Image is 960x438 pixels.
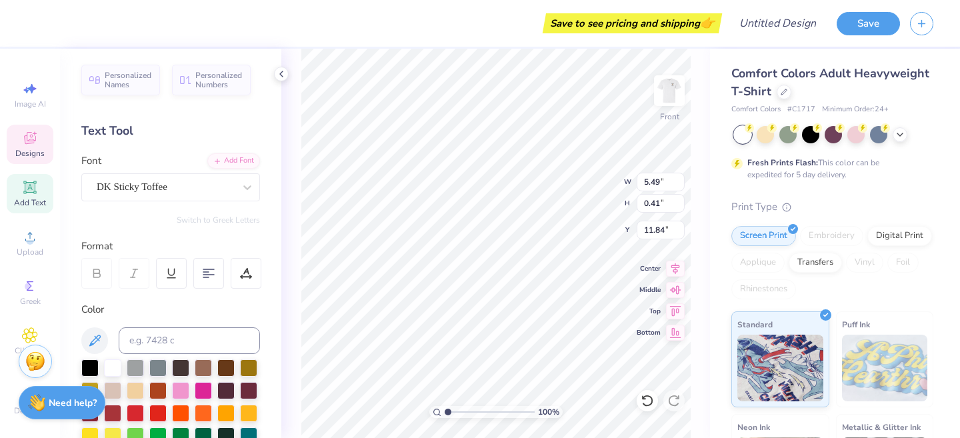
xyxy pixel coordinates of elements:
[15,99,46,109] span: Image AI
[731,199,933,215] div: Print Type
[729,10,827,37] input: Untitled Design
[637,307,661,316] span: Top
[81,153,101,169] label: Font
[105,71,152,89] span: Personalized Names
[656,77,683,104] img: Front
[119,327,260,354] input: e.g. 7428 c
[637,328,661,337] span: Bottom
[177,215,260,225] button: Switch to Greek Letters
[822,104,889,115] span: Minimum Order: 24 +
[731,253,785,273] div: Applique
[789,253,842,273] div: Transfers
[787,104,815,115] span: # C1717
[81,122,260,140] div: Text Tool
[207,153,260,169] div: Add Font
[195,71,243,89] span: Personalized Numbers
[737,420,770,434] span: Neon Ink
[837,12,900,35] button: Save
[846,253,883,273] div: Vinyl
[14,197,46,208] span: Add Text
[800,226,863,246] div: Embroidery
[737,335,823,401] img: Standard
[700,15,715,31] span: 👉
[731,104,781,115] span: Comfort Colors
[538,406,559,418] span: 100 %
[731,279,796,299] div: Rhinestones
[747,157,818,168] strong: Fresh Prints Flash:
[7,345,53,367] span: Clipart & logos
[637,264,661,273] span: Center
[731,226,796,246] div: Screen Print
[867,226,932,246] div: Digital Print
[660,111,679,123] div: Front
[17,247,43,257] span: Upload
[20,296,41,307] span: Greek
[14,405,46,416] span: Decorate
[637,285,661,295] span: Middle
[737,317,773,331] span: Standard
[81,239,261,254] div: Format
[842,335,928,401] img: Puff Ink
[731,65,929,99] span: Comfort Colors Adult Heavyweight T-Shirt
[81,302,260,317] div: Color
[49,397,97,409] strong: Need help?
[842,317,870,331] span: Puff Ink
[842,420,921,434] span: Metallic & Glitter Ink
[747,157,911,181] div: This color can be expedited for 5 day delivery.
[887,253,919,273] div: Foil
[546,13,719,33] div: Save to see pricing and shipping
[15,148,45,159] span: Designs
